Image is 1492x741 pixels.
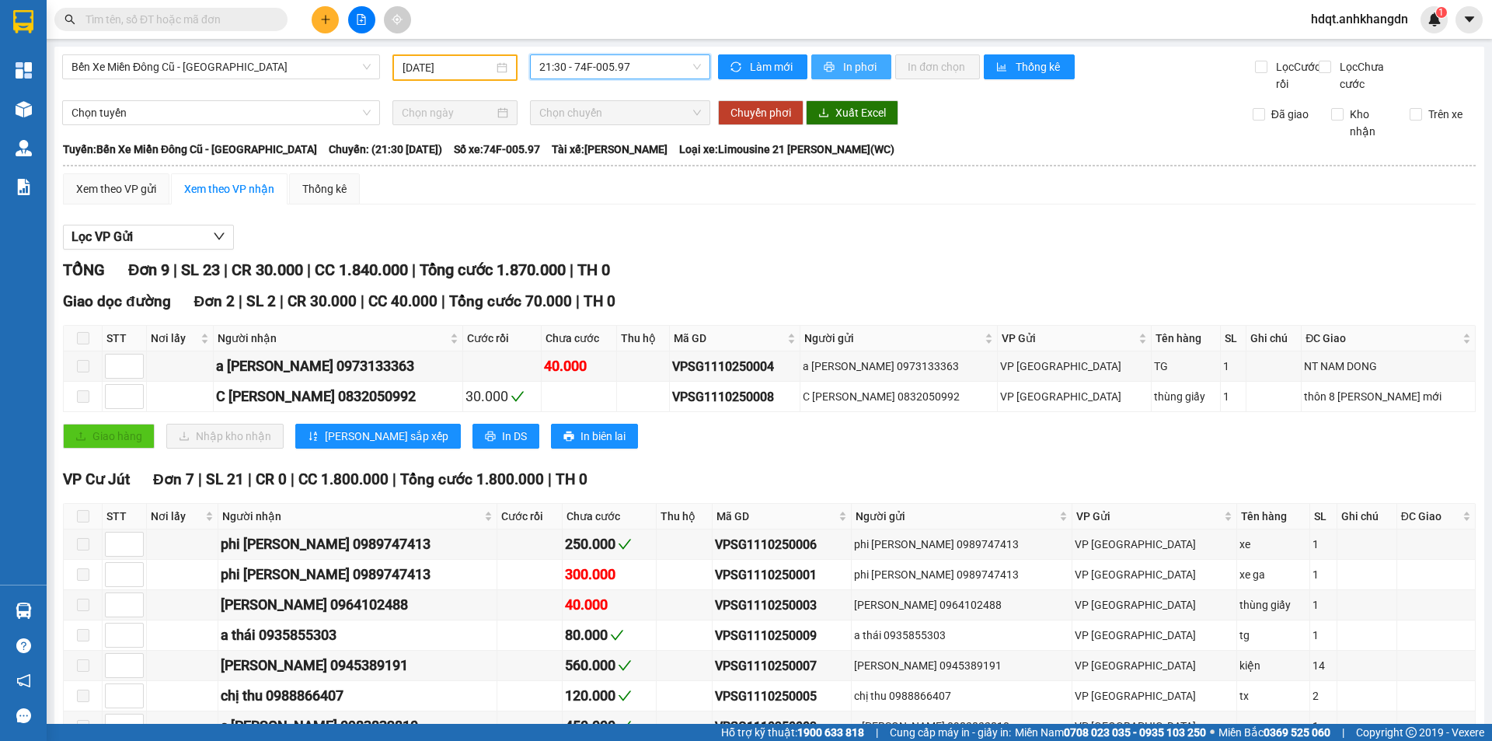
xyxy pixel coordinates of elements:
[854,657,1069,674] div: [PERSON_NAME] 0945389191
[548,470,552,488] span: |
[1337,504,1396,530] th: Ghi chú
[368,292,437,310] span: CC 40.000
[85,11,269,28] input: Tìm tên, số ĐT hoặc mã đơn
[715,535,849,554] div: VPSG1110250006
[1422,106,1469,123] span: Trên xe
[730,61,744,74] span: sync
[1075,657,1233,674] div: VP [GEOGRAPHIC_DATA]
[216,386,460,407] div: C [PERSON_NAME] 0832050992
[151,330,197,347] span: Nơi lấy
[1312,657,1334,674] div: 14
[721,724,864,741] span: Hỗ trợ kỹ thuật:
[577,260,610,279] span: TH 0
[1223,358,1243,375] div: 1
[835,104,886,121] span: Xuất Excel
[1239,627,1308,644] div: tg
[463,326,542,351] th: Cước rồi
[804,330,981,347] span: Người gửi
[280,292,284,310] span: |
[71,101,371,124] span: Chọn tuyến
[1438,7,1444,18] span: 1
[1305,330,1459,347] span: ĐC Giao
[984,54,1075,79] button: bar-chartThống kê
[563,504,657,530] th: Chưa cước
[232,260,303,279] span: CR 30.000
[1154,358,1218,375] div: TG
[298,470,389,488] span: CC 1.800.000
[222,508,481,525] span: Người nhận
[153,470,194,488] span: Đơn 7
[584,292,615,310] span: TH 0
[348,6,375,33] button: file-add
[1075,627,1233,644] div: VP [GEOGRAPHIC_DATA]
[400,470,544,488] span: Tổng cước 1.800.000
[1002,330,1135,347] span: VP Gửi
[392,14,403,25] span: aim
[64,14,75,25] span: search
[76,180,156,197] div: Xem theo VP gửi
[565,685,654,707] div: 120.000
[718,100,804,125] button: Chuyển phơi
[472,424,539,449] button: printerIn DS
[998,382,1152,412] td: VP Sài Gòn
[713,560,852,590] td: VPSG1110250001
[449,292,572,310] span: Tổng cước 70.000
[890,724,1011,741] span: Cung cấp máy in - giấy in:
[1000,388,1149,405] div: VP [GEOGRAPHIC_DATA]
[895,54,980,79] button: In đơn chọn
[565,533,654,555] div: 250.000
[565,655,654,676] div: 560.000
[542,326,617,351] th: Chưa cước
[356,14,367,25] span: file-add
[511,390,525,404] span: check
[248,470,252,488] span: |
[1075,596,1233,613] div: VP [GEOGRAPHIC_DATA]
[715,656,849,676] div: VPSG1110250007
[1436,7,1447,18] sup: 1
[63,292,171,310] span: Giao dọc đường
[1239,687,1308,704] div: tx
[544,355,614,377] div: 40.000
[854,687,1069,704] div: chị thu 0988866407
[213,230,225,243] span: down
[618,719,632,733] span: check
[320,14,331,25] span: plus
[1312,687,1334,704] div: 2
[856,508,1056,525] span: Người gửi
[291,470,295,488] span: |
[1076,508,1220,525] span: VP Gửi
[750,58,795,75] span: Làm mới
[221,533,494,555] div: phi [PERSON_NAME] 0989747413
[256,470,287,488] span: CR 0
[539,55,701,79] span: 21:30 - 74F-005.97
[1455,6,1483,33] button: caret-down
[618,689,632,703] span: check
[465,386,539,407] div: 30.000
[1075,687,1233,704] div: VP [GEOGRAPHIC_DATA]
[1312,718,1334,735] div: 1
[224,260,228,279] span: |
[1239,596,1308,613] div: thùng giấy
[552,141,668,158] span: Tài xế: [PERSON_NAME]
[854,536,1069,553] div: phi [PERSON_NAME] 0989747413
[1152,326,1221,351] th: Tên hàng
[1342,724,1344,741] span: |
[1239,566,1308,583] div: xe ga
[565,564,654,585] div: 300.000
[998,351,1152,382] td: VP Sài Gòn
[670,351,800,382] td: VPSG1110250004
[713,530,852,560] td: VPSG1110250006
[713,620,852,651] td: VPSG1110250009
[876,724,878,741] span: |
[441,292,445,310] span: |
[221,624,494,646] div: a thái 0935855303
[63,225,234,250] button: Lọc VP Gửi
[16,638,31,653] span: question-circle
[1239,718,1308,735] div: xe vespa
[563,431,574,443] span: printer
[1072,681,1236,711] td: VP Sài Gòn
[1264,726,1330,739] strong: 0369 525 060
[1333,58,1414,93] span: Lọc Chưa cước
[715,626,849,645] div: VPSG1110250009
[1270,58,1323,93] span: Lọc Cước rồi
